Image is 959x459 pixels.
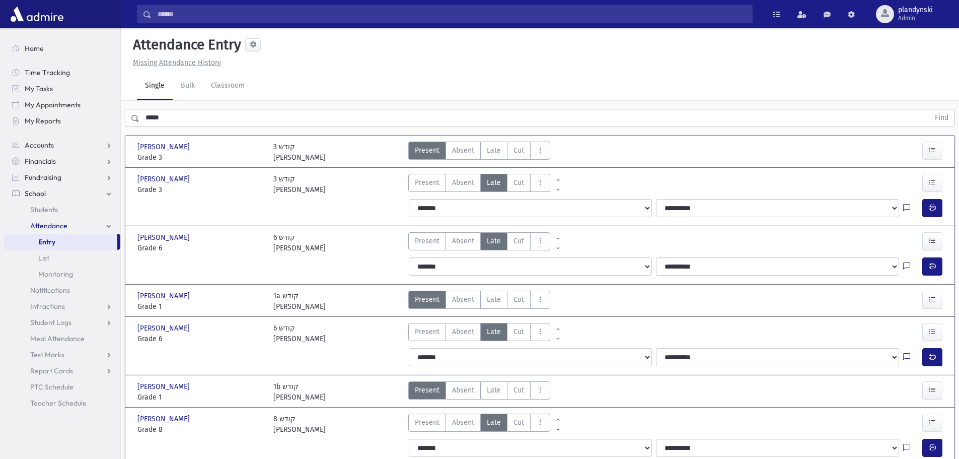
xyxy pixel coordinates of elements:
span: Absent [452,145,474,156]
a: My Tasks [4,81,120,97]
span: Report Cards [30,366,73,375]
span: Late [487,385,501,396]
span: Absent [452,385,474,396]
span: Late [487,145,501,156]
span: Infractions [30,302,65,311]
a: Test Marks [4,347,120,363]
span: Absent [452,326,474,337]
img: AdmirePro [8,4,66,24]
a: Home [4,40,120,56]
span: Present [415,417,439,428]
div: 1b קודש [PERSON_NAME] [273,381,326,403]
span: PTC Schedule [30,382,73,391]
span: Cut [513,385,524,396]
a: Students [4,202,120,218]
span: Test Marks [30,350,64,359]
span: Absent [452,294,474,305]
a: School [4,185,120,202]
div: AttTypes [408,323,550,344]
span: Late [487,417,501,428]
a: Infractions [4,298,120,314]
span: My Tasks [25,84,53,93]
a: Missing Attendance History [129,58,221,67]
div: AttTypes [408,291,550,312]
a: Bulk [173,72,203,100]
span: Grade 6 [137,334,263,344]
span: Present [415,294,439,305]
div: 6 קודש [PERSON_NAME] [273,323,326,344]
span: Cut [513,236,524,246]
span: Cut [513,177,524,188]
span: Late [487,294,501,305]
span: Teacher Schedule [30,399,87,408]
span: Fundraising [25,173,61,182]
div: AttTypes [408,142,550,163]
span: [PERSON_NAME] [137,142,192,152]
span: Monitoring [38,270,73,279]
span: Absent [452,236,474,246]
span: Late [487,236,501,246]
a: Notifications [4,282,120,298]
span: Time Tracking [25,68,70,77]
span: My Appointments [25,100,81,109]
span: Attendance [30,221,67,230]
a: Single [137,72,173,100]
span: Cut [513,417,524,428]
span: School [25,189,46,198]
span: Grade 3 [137,152,263,163]
div: 3 קודש [PERSON_NAME] [273,174,326,195]
div: AttTypes [408,174,550,195]
span: Present [415,326,439,337]
span: Present [415,177,439,188]
span: [PERSON_NAME] [137,381,192,392]
a: My Reports [4,113,120,129]
a: Meal Attendance [4,331,120,347]
div: AttTypes [408,381,550,403]
a: Financials [4,153,120,169]
span: Cut [513,294,524,305]
span: [PERSON_NAME] [137,323,192,334]
span: Present [415,385,439,396]
span: Absent [452,417,474,428]
span: Late [487,177,501,188]
button: Find [929,109,954,126]
a: Accounts [4,137,120,153]
a: Classroom [203,72,253,100]
span: Grade 3 [137,184,263,195]
span: Grade 6 [137,243,263,253]
u: Missing Attendance History [133,58,221,67]
span: [PERSON_NAME] [137,232,192,243]
span: Late [487,326,501,337]
a: Student Logs [4,314,120,331]
span: Grade 1 [137,392,263,403]
div: AttTypes [408,232,550,253]
span: Home [25,44,44,53]
h5: Attendance Entry [129,36,241,53]
span: plandynski [898,6,933,14]
a: Teacher Schedule [4,395,120,411]
a: Time Tracking [4,64,120,81]
div: 8 קודש [PERSON_NAME] [273,414,326,435]
span: Absent [452,177,474,188]
div: 6 קודש [PERSON_NAME] [273,232,326,253]
a: Fundraising [4,169,120,185]
a: List [4,250,120,266]
span: Grade 8 [137,424,263,435]
span: [PERSON_NAME] [137,174,192,184]
div: AttTypes [408,414,550,435]
span: Notifications [30,286,70,295]
span: [PERSON_NAME] [137,291,192,301]
div: 1a קודש [PERSON_NAME] [273,291,326,312]
span: Meal Attendance [30,334,85,343]
span: List [38,253,49,263]
span: Financials [25,157,56,166]
span: Student Logs [30,318,71,327]
span: [PERSON_NAME] [137,414,192,424]
div: 3 קודש [PERSON_NAME] [273,142,326,163]
span: Accounts [25,141,54,150]
input: Search [152,5,752,23]
span: Students [30,205,58,214]
a: PTC Schedule [4,379,120,395]
span: Admin [898,14,933,22]
a: Attendance [4,218,120,234]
